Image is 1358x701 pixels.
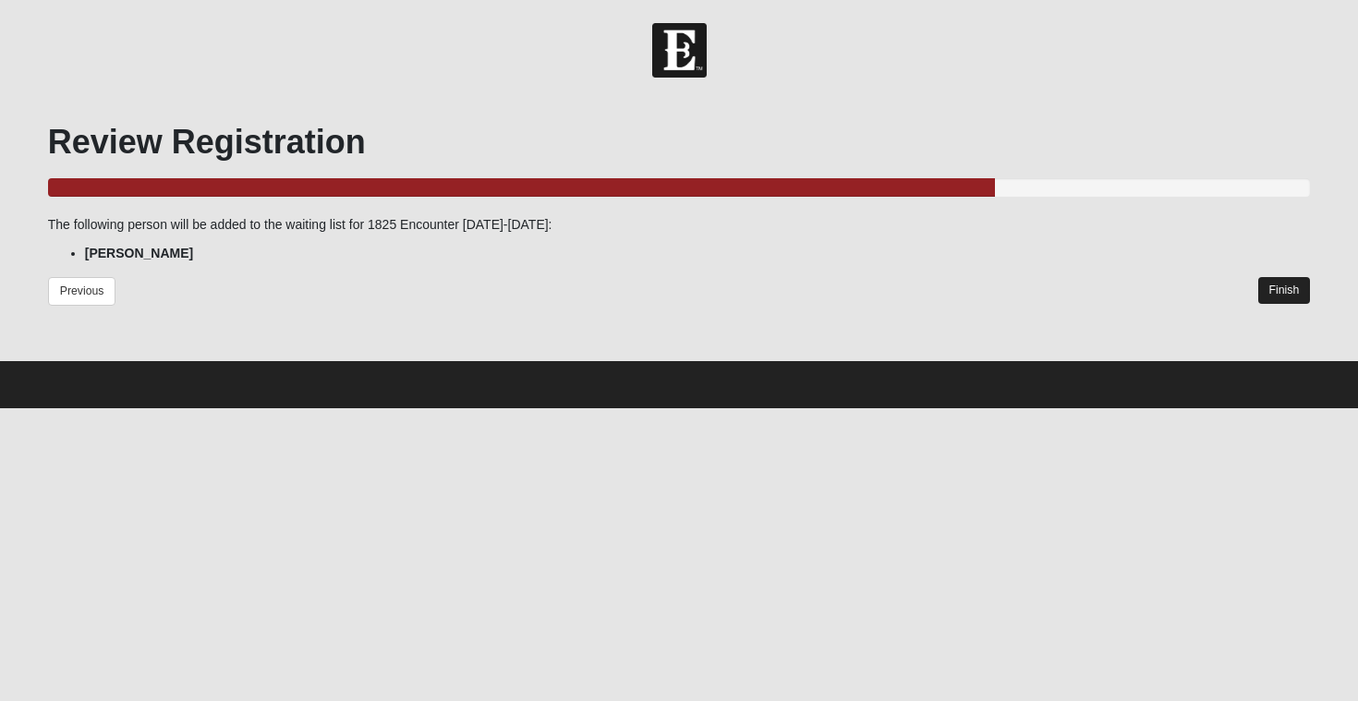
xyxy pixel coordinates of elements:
[48,122,1311,162] h1: Review Registration
[1258,277,1311,304] a: Finish
[48,215,1311,235] p: The following person will be added to the waiting list for 1825 Encounter [DATE]-[DATE]:
[652,23,707,78] img: Church of Eleven22 Logo
[85,246,193,260] strong: [PERSON_NAME]
[48,277,116,306] a: Previous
